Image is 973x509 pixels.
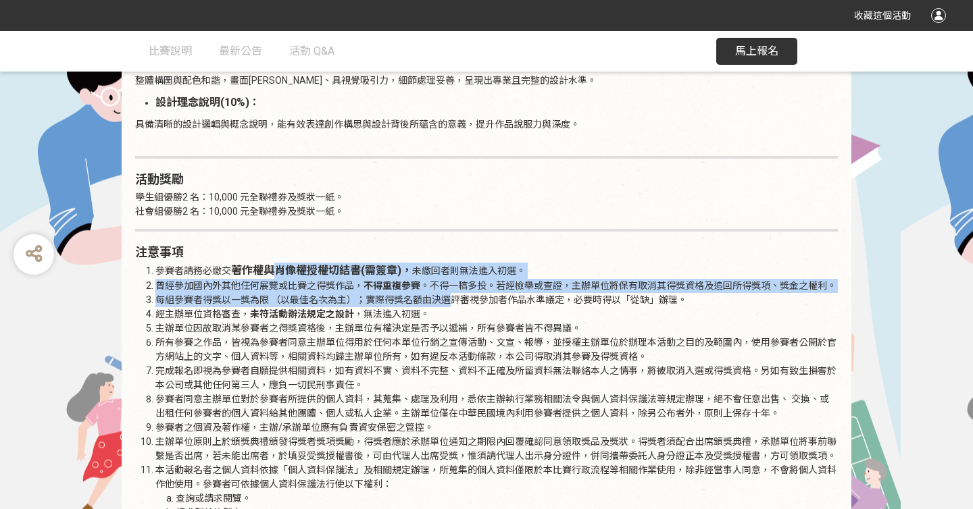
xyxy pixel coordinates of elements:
p: 整體構圖與配色和諧，畫面[PERSON_NAME]、具視覺吸引力，細節處理妥善，呈現出專業且完整的設計水準。 [135,74,838,88]
li: 主辦單位原則上於頒獎典禮頒發得獎者獎項獎勵，得獎者應於承辦單位通知之期限內回覆確認同意領取獎品及獎狀。得獎者須配合出席頒獎典禮，承辦單位將事前聯繫是否出席，若未能出席者，於填妥受獎授權書後，可由... [155,435,838,463]
li: 主辦單位因故取消某參賽者之得獎資格後，主辦單位有權決定是否予以遞補，所有參賽者皆不得異議。 [155,321,838,336]
li: 完成報名即視為參賽者自願提供相關資料，如有資料不實、資料不完整、資料不正確及所留資料無法聯絡本人之情事，將被取消入選或得獎資格。另如有致生損害於本公司或其他任何第三人，應負一切民刑事責任。 [155,364,838,392]
strong: 活動獎勵 [135,172,184,186]
button: 馬上報名 [716,38,797,65]
li: 曾經參加國內外其他任何展覽或比賽之得獎作品， 。不得一稿多投。若經檢舉或查證，主辦單位將保有取消其得獎資格及追回所得獎項、獎金之權利。 [155,279,838,293]
li: 參賽者請務必繳交 。 [155,263,838,279]
li: 參賽者同意主辦單位對於參賽者所提供的個人資料，其蒐集、處理及利用，悉依主辦執行業務相關法令與個人資料保護法等規定辦理，絕不會任意出售、 交換、或出租任何參賽者的個人資料給其他團體、個人或私人企業... [155,392,838,421]
p: 具備清晰的設計邏輯與概念說明，能有效表達創作構思與設計背後所蘊含的意義，提升作品說服力與深度。 [135,117,838,146]
strong: 注意事項 [135,245,184,259]
strong: 設計理念說明(10%)： [155,96,260,109]
a: 比賽說明 [149,31,192,72]
a: 活動 Q&A [289,31,334,72]
strong: 不得重複參賽 [364,280,420,291]
span: 未繳回者則無法進入初選 [412,265,516,276]
li: 每組參賽者得獎以一獎為限 （以最佳名次為主）；實際得獎名額由決選評審視參加者作品水準議定，必要時得以「從缺」辦理。 [155,293,838,307]
span: 收藏這個活動 [854,10,911,21]
span: 馬上報名 [735,45,778,57]
span: 最新公告 [219,45,262,57]
span: 比賽說明 [149,45,192,57]
strong: 未符活動辦法規定之設計 [250,309,354,319]
li: 經主辦單位資格審查， ，無法進入初選。 [155,307,838,321]
li: 所有參賽之作品，皆視為參賽者同意主辦單位得用於任何本單位行銷之宣傳活動、文宣、報導，並授權主辦單位於辦理本活動之目的及範圍內，使用參賽者公開於官方網站上的文字、個人資料等，相關資料均歸主辦單位所... [155,336,838,364]
a: 最新公告 [219,31,262,72]
span: 活動 Q&A [289,45,334,57]
p: 學生組優勝2 名：10,000 元全聯禮券及獎狀一紙。 社會組優勝2 名：10,000 元全聯禮券及獎狀一紙。 [135,190,838,219]
li: 參賽者之個資及著作權，主辦/承辦單位應有負責資安保密之管控。 [155,421,838,435]
li: 查詢或請求閱覽。 [176,491,838,506]
strong: 著作權與肖像權授權切結書(需簽章)， [231,264,412,277]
